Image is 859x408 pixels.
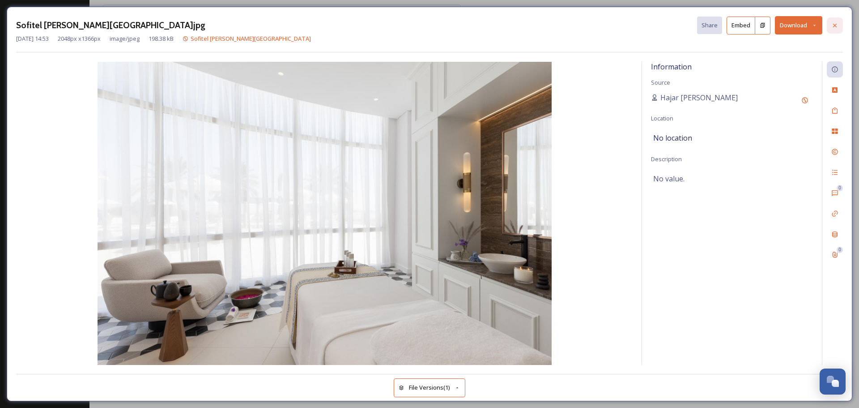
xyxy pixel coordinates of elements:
span: Information [651,62,692,72]
button: File Versions(1) [394,378,465,397]
button: Embed [727,17,755,34]
div: 0 [837,247,843,253]
button: Open Chat [820,369,846,395]
span: [DATE] 14:53 [16,34,49,43]
span: No location [653,133,692,143]
span: Location [651,114,673,122]
span: image/jpeg [110,34,140,43]
span: Hajar [PERSON_NAME] [660,92,738,103]
span: No value. [653,173,685,184]
span: Sofitel [PERSON_NAME][GEOGRAPHIC_DATA] [191,34,311,43]
span: Source [651,78,670,86]
img: E4A30C8B-7544-4E39-8D6E1FD404309038.jpg [16,62,633,365]
h3: Sofitel [PERSON_NAME][GEOGRAPHIC_DATA]jpg [16,19,205,32]
button: Share [697,17,722,34]
div: 0 [837,185,843,191]
span: Description [651,155,682,163]
button: Download [775,16,822,34]
span: 198.38 kB [149,34,174,43]
span: 2048 px x 1366 px [58,34,101,43]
